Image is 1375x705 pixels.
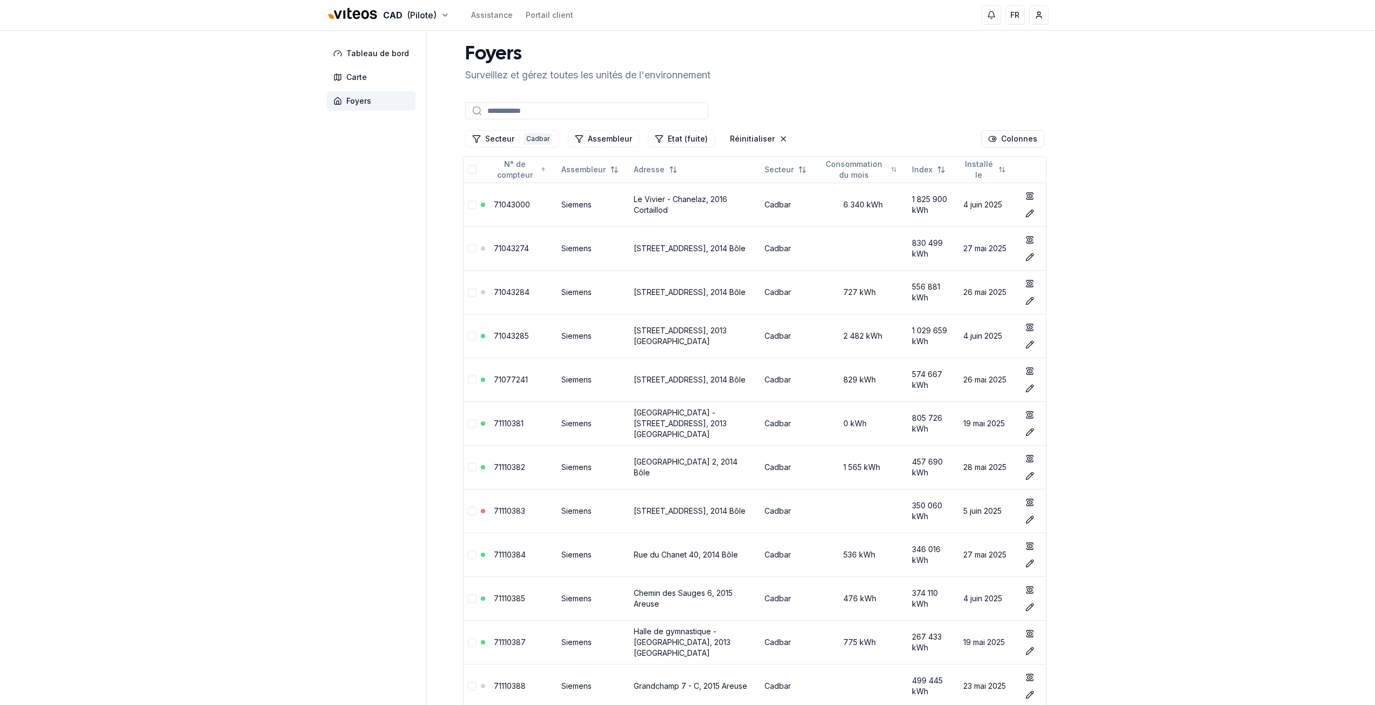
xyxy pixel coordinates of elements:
button: Sélectionner la ligne [468,200,477,209]
button: CAD(Pilote) [327,4,450,27]
div: 6 340 kWh [822,199,903,210]
button: Not sorted. Click to sort ascending. [758,161,813,178]
a: [GEOGRAPHIC_DATA] 2, 2014 Bôle [634,457,737,477]
button: Filtrer les lignes [465,130,559,147]
a: 71110381 [494,419,524,428]
a: [GEOGRAPHIC_DATA] - [STREET_ADDRESS], 2013 [GEOGRAPHIC_DATA] [634,408,727,439]
td: 28 mai 2025 [959,445,1017,489]
button: Filtrer les lignes [568,130,639,147]
button: Sélectionner la ligne [468,288,477,297]
a: Rue du Chanet 40, 2014 Bôle [634,550,738,559]
td: Cadbar [760,183,817,226]
td: 26 mai 2025 [959,358,1017,401]
div: 0 kWh [822,418,903,429]
td: 27 mai 2025 [959,533,1017,576]
div: 350 060 kWh [912,500,954,522]
td: Cadbar [760,270,817,314]
a: Chemin des Sauges 6, 2015 Areuse [634,588,733,608]
span: Foyers [346,96,371,106]
button: Sélectionner la ligne [468,638,477,647]
button: Filtrer les lignes [648,130,715,147]
a: 71043285 [494,331,529,340]
td: Siemens [557,445,629,489]
a: Halle de gymnastique - [GEOGRAPHIC_DATA], 2013 [GEOGRAPHIC_DATA] [634,627,730,657]
td: 5 juin 2025 [959,489,1017,533]
a: Foyers [327,91,420,111]
div: 536 kWh [822,549,903,560]
a: [STREET_ADDRESS], 2014 Bôle [634,287,746,297]
a: Carte [327,68,420,87]
a: Portail client [526,10,573,21]
td: Cadbar [760,314,817,358]
a: 71110383 [494,506,525,515]
button: Not sorted. Click to sort ascending. [627,161,684,178]
td: 19 mai 2025 [959,401,1017,445]
span: Assembleur [561,164,606,175]
div: 805 726 kWh [912,413,954,434]
div: 499 445 kWh [912,675,954,697]
td: Siemens [557,226,629,270]
td: Siemens [557,314,629,358]
button: Sélectionner la ligne [468,419,477,428]
td: Cadbar [760,358,817,401]
div: 1 029 659 kWh [912,325,954,347]
td: Cadbar [760,533,817,576]
div: 556 881 kWh [912,281,954,303]
div: 1 825 900 kWh [912,194,954,216]
span: Consommation du mois [822,159,887,180]
td: Siemens [557,358,629,401]
span: (Pilote) [407,9,437,22]
div: 830 499 kWh [912,238,954,259]
button: Tout sélectionner [468,165,477,174]
td: Cadbar [760,226,817,270]
a: [STREET_ADDRESS], 2014 Bôle [634,506,746,515]
span: FR [1010,10,1019,21]
a: 71110388 [494,681,526,690]
div: 574 667 kWh [912,369,954,391]
a: 71077241 [494,375,528,384]
div: Cadbar [524,133,552,145]
td: Siemens [557,620,629,664]
div: 727 kWh [822,287,903,298]
div: 346 016 kWh [912,544,954,566]
span: N° de compteur [494,159,536,180]
h1: Foyers [465,44,710,65]
td: Cadbar [760,401,817,445]
td: Cadbar [760,620,817,664]
button: Sélectionner la ligne [468,244,477,253]
button: Sélectionner la ligne [468,594,477,603]
button: Sélectionner la ligne [468,332,477,340]
img: Viteos - CAD Logo [327,1,379,27]
a: 71110382 [494,462,525,472]
a: 71043274 [494,244,529,253]
td: Siemens [557,270,629,314]
td: 4 juin 2025 [959,576,1017,620]
p: Surveillez et gérez toutes les unités de l'environnement [465,68,710,83]
button: Not sorted. Click to sort ascending. [906,161,952,178]
a: 71110385 [494,594,525,603]
span: Index [912,164,933,175]
td: Siemens [557,533,629,576]
td: 4 juin 2025 [959,183,1017,226]
td: Cadbar [760,576,817,620]
div: 2 482 kWh [822,331,903,341]
div: 457 690 kWh [912,456,954,478]
span: Tableau de bord [346,48,409,59]
button: Sélectionner la ligne [468,375,477,384]
button: Sélectionner la ligne [468,682,477,690]
div: 476 kWh [822,593,903,604]
button: Not sorted. Click to sort ascending. [555,161,625,178]
a: Assistance [471,10,513,21]
a: [STREET_ADDRESS], 2014 Bôle [634,375,746,384]
span: Adresse [634,164,665,175]
a: Grandchamp 7 - C, 2015 Areuse [634,681,747,690]
a: 71110384 [494,550,526,559]
button: Sélectionner la ligne [468,463,477,472]
button: FR [1005,5,1025,25]
a: [STREET_ADDRESS], 2013 [GEOGRAPHIC_DATA] [634,326,727,346]
button: Réinitialiser les filtres [723,130,794,147]
div: 775 kWh [822,637,903,648]
td: Siemens [557,576,629,620]
span: Secteur [764,164,794,175]
div: 267 433 kWh [912,632,954,653]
